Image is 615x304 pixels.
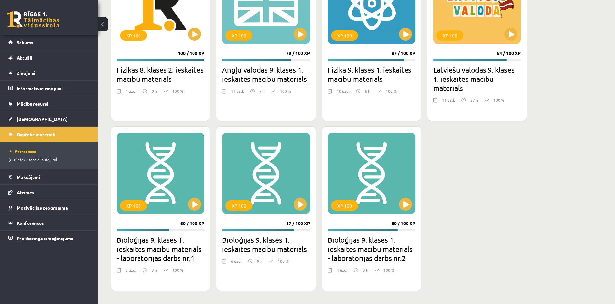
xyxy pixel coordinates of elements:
[8,111,89,126] a: [DEMOGRAPHIC_DATA]
[8,215,89,230] a: Konferences
[8,35,89,50] a: Sākums
[8,127,89,142] a: Digitālie materiāli
[328,65,415,83] h2: Fizika 9. klases 1. ieskaites mācību materiāls
[231,258,242,268] div: 6 uzd.
[120,30,147,41] div: XP 100
[17,65,89,80] legend: Ziņojumi
[257,258,262,264] p: 9 h
[231,88,244,98] div: 11 uzd.
[8,185,89,200] a: Atzīmes
[222,65,310,83] h2: Angļu valodas 9. klases 1. ieskaites mācību materiāls
[278,258,289,264] p: 100 %
[8,50,89,65] a: Aktuāli
[10,157,91,163] a: Biežāk uzdotie jautājumi
[331,200,358,211] div: XP 100
[17,205,68,210] span: Motivācijas programma
[8,81,89,96] a: Informatīvie ziņojumi
[7,11,59,28] a: Rīgas 1. Tālmācības vidusskola
[120,200,147,211] div: XP 100
[386,88,397,94] p: 100 %
[280,88,291,94] p: 100 %
[17,55,32,61] span: Aktuāli
[117,235,204,263] h2: Bioloģijas 9. klases 1. ieskaites mācību materiāls - laboratorijas darbs nr.1
[17,189,34,195] span: Atzīmes
[152,267,157,273] p: 3 h
[436,30,463,41] div: XP 100
[8,169,89,184] a: Maksājumi
[10,157,57,162] span: Biežāk uzdotie jautājumi
[331,30,358,41] div: XP 100
[8,231,89,246] a: Proktoringa izmēģinājums
[10,148,91,154] a: Programma
[17,131,55,137] span: Digitālie materiāli
[259,88,265,94] p: 7 h
[8,200,89,215] a: Motivācijas programma
[8,65,89,80] a: Ziņojumi
[365,88,370,94] p: 8 h
[152,88,157,94] p: 0 h
[493,97,504,103] p: 100 %
[17,220,44,226] span: Konferences
[470,97,478,103] p: 27 h
[442,97,455,107] div: 11 uzd.
[17,81,89,96] legend: Informatīvie ziņojumi
[17,235,73,241] span: Proktoringa izmēģinājums
[383,267,394,273] p: 100 %
[8,96,89,111] a: Mācību resursi
[126,267,136,277] div: 3 uzd.
[10,149,36,154] span: Programma
[17,39,33,45] span: Sākums
[17,116,68,122] span: [DEMOGRAPHIC_DATA]
[363,267,368,273] p: 3 h
[17,101,48,107] span: Mācību resursi
[17,169,89,184] legend: Maksājumi
[117,65,204,83] h2: Fizikas 8. klases 2. ieskaites mācību materiāls
[225,200,252,211] div: XP 100
[225,30,252,41] div: XP 100
[126,88,136,98] div: 1 uzd.
[222,235,310,253] h2: Bioloģijas 9. klases 1. ieskaites mācību materiāls
[433,65,521,93] h2: Latviešu valodas 9. klases 1. ieskaites mācību materiāls
[337,88,350,98] div: 10 uzd.
[172,267,183,273] p: 100 %
[172,88,183,94] p: 100 %
[337,267,347,277] div: 4 uzd.
[328,235,415,263] h2: Bioloģijas 9. klases 1. ieskaites mācību materiāls - laboratorijas darbs nr.2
